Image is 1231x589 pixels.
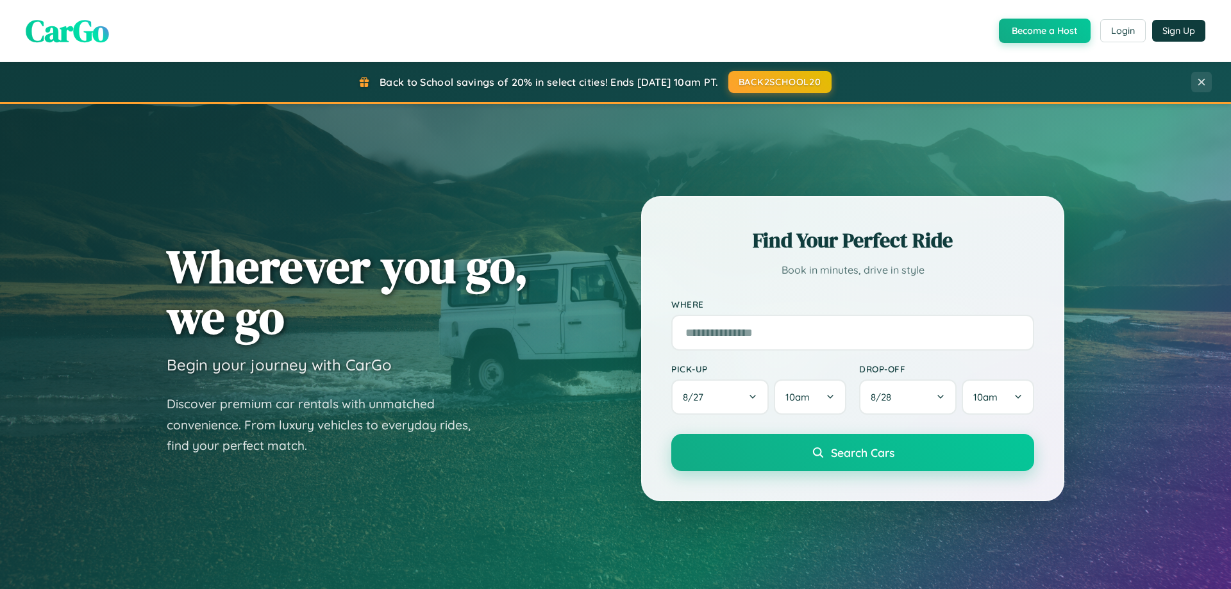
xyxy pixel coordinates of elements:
label: Pick-up [671,363,846,374]
span: 10am [785,391,810,403]
button: Search Cars [671,434,1034,471]
button: BACK2SCHOOL20 [728,71,832,93]
p: Book in minutes, drive in style [671,261,1034,279]
h2: Find Your Perfect Ride [671,226,1034,254]
button: Become a Host [999,19,1091,43]
h3: Begin your journey with CarGo [167,355,392,374]
label: Where [671,299,1034,310]
button: Sign Up [1152,20,1205,42]
span: 8 / 27 [683,391,710,403]
h1: Wherever you go, we go [167,241,528,342]
span: Search Cars [831,445,894,460]
span: CarGo [26,10,109,52]
button: 10am [774,379,846,415]
button: Login [1100,19,1146,42]
span: 10am [973,391,998,403]
span: 8 / 28 [871,391,898,403]
p: Discover premium car rentals with unmatched convenience. From luxury vehicles to everyday rides, ... [167,394,487,456]
button: 8/28 [859,379,957,415]
button: 10am [962,379,1034,415]
button: 8/27 [671,379,769,415]
label: Drop-off [859,363,1034,374]
span: Back to School savings of 20% in select cities! Ends [DATE] 10am PT. [380,76,718,88]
